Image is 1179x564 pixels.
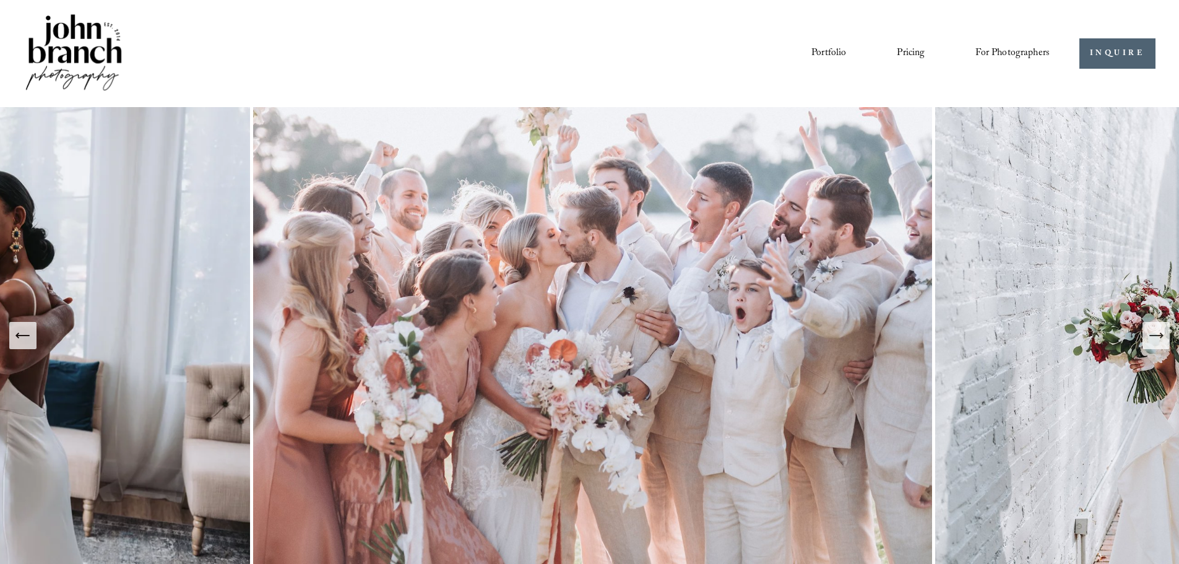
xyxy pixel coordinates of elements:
[1079,38,1155,69] a: INQUIRE
[9,322,37,349] button: Previous Slide
[24,12,124,95] img: John Branch IV Photography
[975,44,1050,63] span: For Photographers
[250,107,935,564] img: A wedding party celebrating outdoors, featuring a bride and groom kissing amidst cheering bridesm...
[897,43,925,64] a: Pricing
[811,43,846,64] a: Portfolio
[1142,322,1170,349] button: Next Slide
[975,43,1050,64] a: folder dropdown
